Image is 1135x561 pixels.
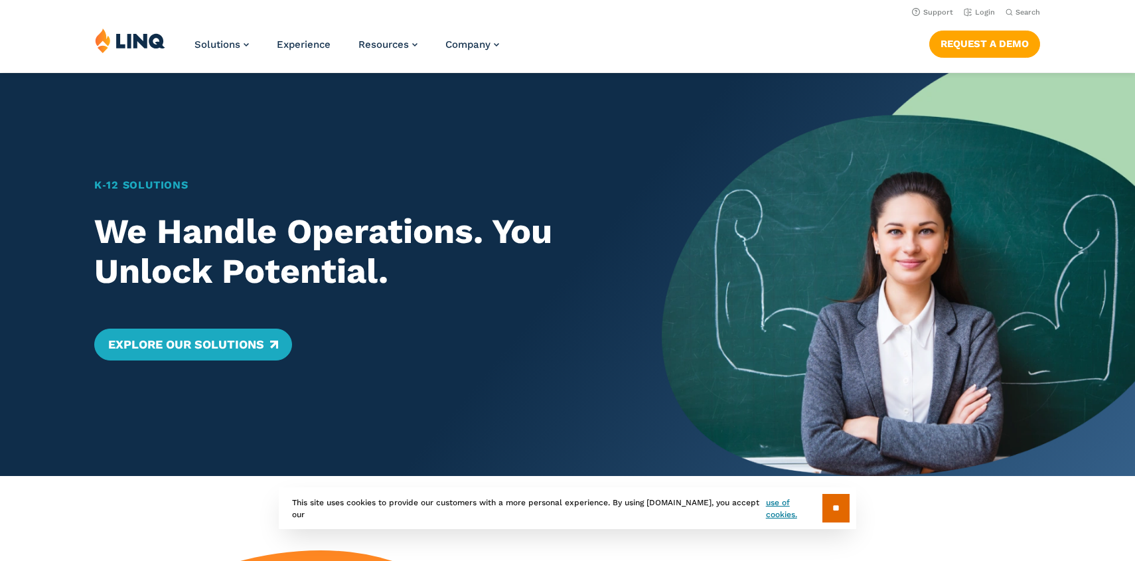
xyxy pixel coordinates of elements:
[358,39,417,50] a: Resources
[279,487,856,529] div: This site uses cookies to provide our customers with a more personal experience. By using [DOMAIN...
[277,39,331,50] a: Experience
[662,73,1135,476] img: Home Banner
[358,39,409,50] span: Resources
[445,39,499,50] a: Company
[194,28,499,72] nav: Primary Navigation
[766,497,822,521] a: use of cookies.
[95,28,165,53] img: LINQ | K‑12 Software
[929,31,1040,57] a: Request a Demo
[929,28,1040,57] nav: Button Navigation
[194,39,240,50] span: Solutions
[445,39,491,50] span: Company
[194,39,249,50] a: Solutions
[94,177,615,193] h1: K‑12 Solutions
[94,212,615,291] h2: We Handle Operations. You Unlock Potential.
[1016,8,1040,17] span: Search
[912,8,953,17] a: Support
[1006,7,1040,17] button: Open Search Bar
[964,8,995,17] a: Login
[94,329,291,361] a: Explore Our Solutions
